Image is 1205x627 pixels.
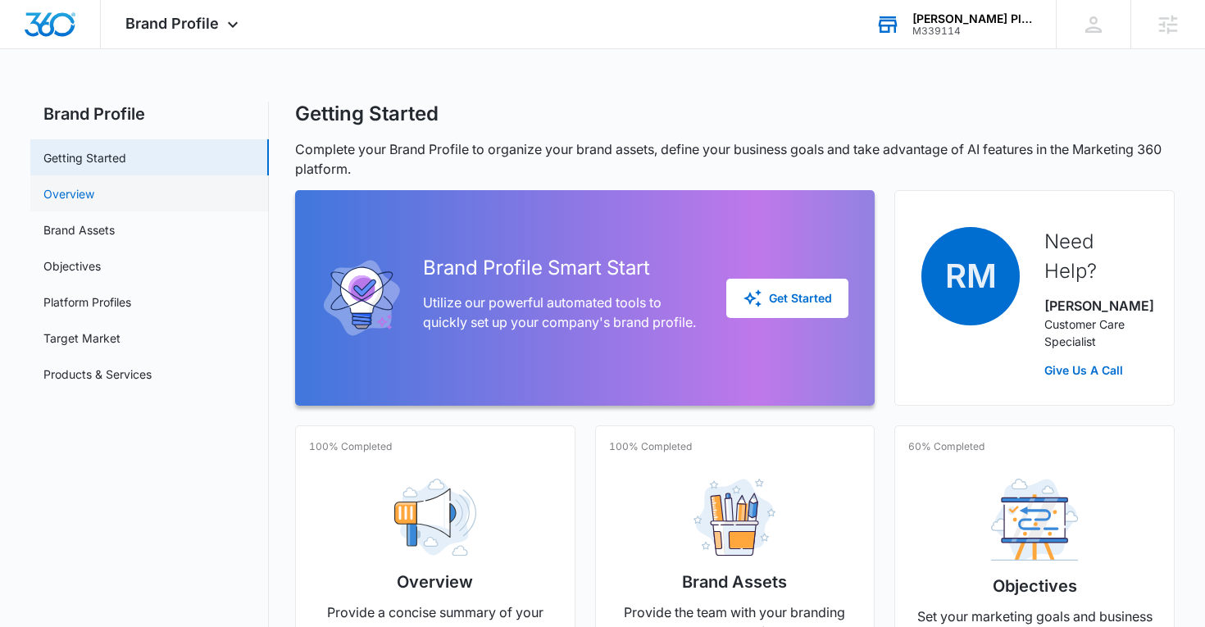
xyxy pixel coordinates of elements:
[43,329,120,347] a: Target Market
[43,221,115,239] a: Brand Assets
[908,439,984,454] p: 60% Completed
[43,185,94,202] a: Overview
[609,439,692,454] p: 100% Completed
[309,439,392,454] p: 100% Completed
[125,15,219,32] span: Brand Profile
[43,257,101,275] a: Objectives
[30,102,269,126] h2: Brand Profile
[1044,361,1148,379] a: Give Us A Call
[423,293,701,332] p: Utilize our powerful automated tools to quickly set up your company's brand profile.
[295,102,439,126] h1: Getting Started
[726,279,848,318] button: Get Started
[295,139,1175,179] p: Complete your Brand Profile to organize your brand assets, define your business goals and take ad...
[1044,316,1148,350] p: Customer Care Specialist
[912,12,1032,25] div: account name
[43,366,152,383] a: Products & Services
[423,253,701,283] h2: Brand Profile Smart Start
[912,25,1032,37] div: account id
[743,289,832,308] div: Get Started
[1044,227,1148,286] h2: Need Help?
[993,574,1077,598] h2: Objectives
[921,227,1020,325] span: RM
[682,570,787,594] h2: Brand Assets
[43,293,131,311] a: Platform Profiles
[43,149,126,166] a: Getting Started
[397,570,473,594] h2: Overview
[1044,296,1148,316] p: [PERSON_NAME]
